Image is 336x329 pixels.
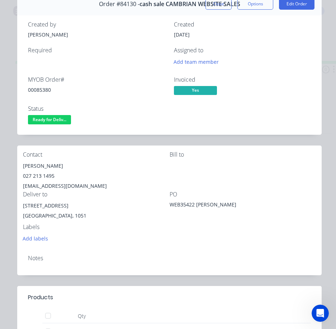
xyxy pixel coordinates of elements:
div: [PERSON_NAME]027 213 1495[EMAIL_ADDRESS][DOMAIN_NAME] [23,161,170,191]
div: 027 213 1495 [23,171,170,181]
div: [STREET_ADDRESS] [23,201,170,211]
div: 00085380 [28,86,165,94]
div: Deliver to [23,191,170,198]
div: Required [28,47,165,54]
div: Labels [23,224,170,230]
span: Ready for Deliv... [28,115,71,124]
div: [PERSON_NAME] [23,161,170,171]
div: Status [28,105,165,112]
div: [PERSON_NAME] [28,31,165,38]
button: Add team member [174,57,223,67]
div: Assigned to [174,47,311,54]
div: Contact [23,151,170,158]
div: [GEOGRAPHIC_DATA], 1051 [23,211,170,221]
span: [DATE] [174,31,190,38]
iframe: Intercom live chat [312,305,329,322]
div: Notes [28,255,311,262]
span: Order #84130 - [99,1,139,8]
button: Add team member [170,57,222,67]
div: Products [28,293,53,302]
div: Invoiced [174,76,311,83]
div: Created by [28,21,165,28]
div: [STREET_ADDRESS][GEOGRAPHIC_DATA], 1051 [23,201,170,224]
button: Ready for Deliv... [28,115,71,126]
span: cash sale CAMBRIAN WEBSITE SALES [139,1,240,8]
div: WEB35422 [PERSON_NAME] [170,201,259,211]
div: Created [174,21,311,28]
div: MYOB Order # [28,76,165,83]
button: Add labels [19,233,52,243]
div: [EMAIL_ADDRESS][DOMAIN_NAME] [23,181,170,191]
div: Qty [60,309,103,323]
span: Yes [174,86,217,95]
div: Bill to [170,151,316,158]
div: PO [170,191,316,198]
